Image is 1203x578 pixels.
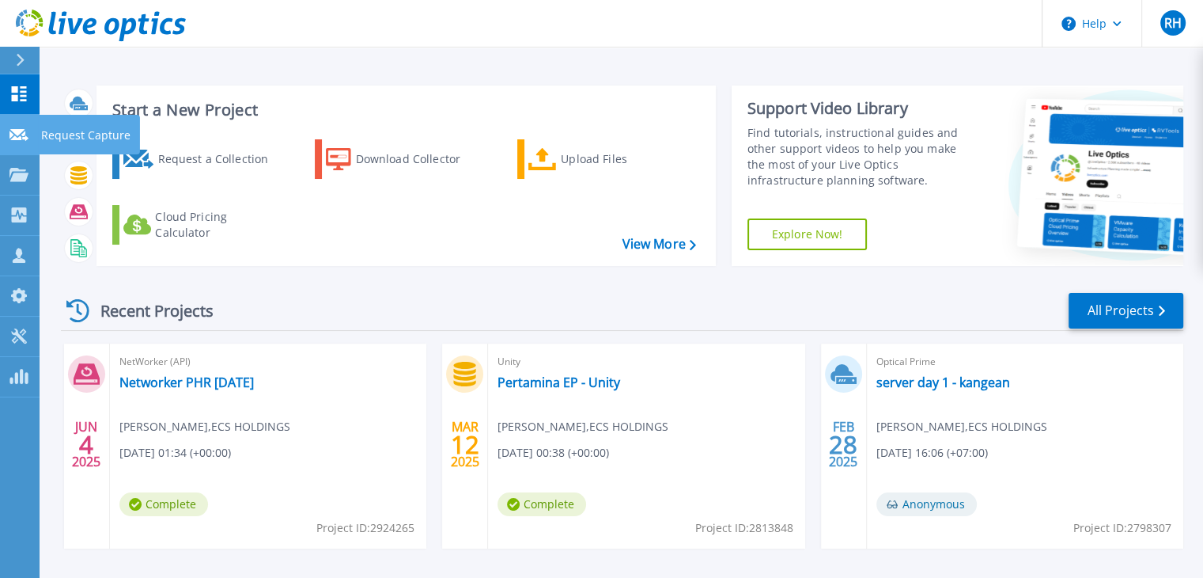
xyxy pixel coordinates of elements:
a: Download Collector [315,139,491,179]
a: All Projects [1069,293,1183,329]
span: NetWorker (API) [119,353,417,371]
span: Project ID: 2813848 [695,519,793,537]
div: Recent Projects [61,291,235,330]
a: Upload Files [517,139,694,179]
a: Explore Now! [747,219,868,250]
span: 28 [829,438,857,451]
a: server day 1 - kangean [876,375,1010,390]
div: Cloud Pricing Calculator [155,209,282,241]
p: Request Capture [41,115,131,156]
div: Download Collector [356,143,482,175]
span: RH [1163,17,1181,29]
a: Networker PHR [DATE] [119,375,254,390]
span: Unity [497,353,795,371]
span: Project ID: 2798307 [1073,519,1171,537]
span: 12 [451,438,479,451]
span: Project ID: 2924265 [316,519,414,537]
a: Request a Collection [112,139,289,179]
span: Optical Prime [876,353,1174,371]
span: [DATE] 01:34 (+00:00) [119,444,231,462]
span: [PERSON_NAME] , ECS HOLDINGS [876,418,1047,435]
span: Complete [119,492,208,516]
div: MAR 2025 [450,416,480,473]
div: Upload Files [561,143,687,175]
span: 4 [79,438,93,451]
div: JUN 2025 [71,416,101,473]
a: Cloud Pricing Calculator [112,205,289,245]
span: [PERSON_NAME] , ECS HOLDINGS [497,418,668,435]
div: Support Video Library [747,98,974,119]
span: [PERSON_NAME] , ECS HOLDINGS [119,418,290,435]
div: Request a Collection [157,143,284,175]
span: Complete [497,492,586,516]
span: Anonymous [876,492,977,516]
h3: Start a New Project [112,101,695,119]
span: [DATE] 00:38 (+00:00) [497,444,609,462]
a: Pertamina EP - Unity [497,375,620,390]
div: Find tutorials, instructional guides and other support videos to help you make the most of your L... [747,125,974,188]
a: View More [622,237,695,252]
div: FEB 2025 [828,416,858,473]
span: [DATE] 16:06 (+07:00) [876,444,988,462]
